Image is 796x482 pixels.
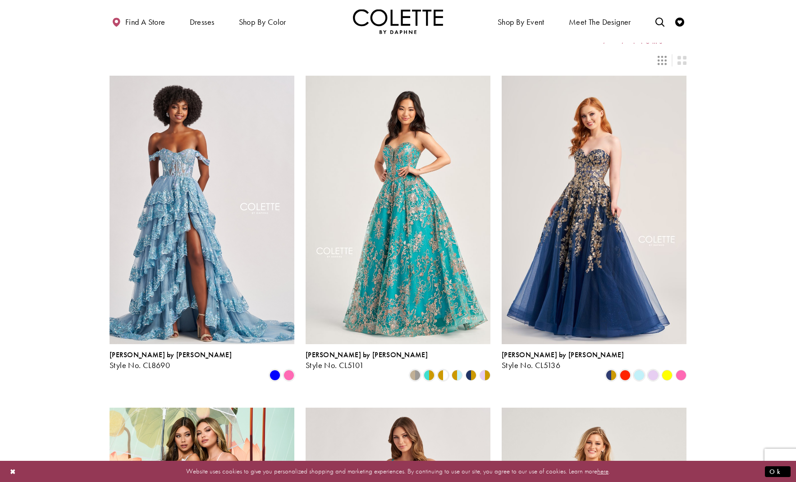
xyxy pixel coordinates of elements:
[597,467,608,476] a: here
[620,370,631,381] i: Scarlet
[110,360,170,370] span: Style No. CL8690
[634,370,645,381] i: Light Blue
[188,9,217,34] span: Dresses
[110,76,294,344] a: Visit Colette by Daphne Style No. CL8690 Page
[673,9,686,34] a: Check Wishlist
[502,360,560,370] span: Style No. CL5136
[5,464,21,479] button: Close Dialog
[306,76,490,344] a: Visit Colette by Daphne Style No. CL5101 Page
[466,370,476,381] i: Navy/Gold
[237,9,288,34] span: Shop by color
[284,370,294,381] i: Pink
[502,350,624,359] span: [PERSON_NAME] by [PERSON_NAME]
[676,370,686,381] i: Pink
[104,50,692,70] div: Layout Controls
[410,370,421,381] i: Gold/Pewter
[480,370,490,381] i: Lilac/Gold
[502,351,624,370] div: Colette by Daphne Style No. CL5136
[239,18,286,27] span: Shop by color
[353,9,443,34] a: Visit Home Page
[569,18,631,27] span: Meet the designer
[306,360,364,370] span: Style No. CL5101
[658,56,667,65] span: Switch layout to 3 columns
[765,466,791,477] button: Submit Dialog
[606,370,617,381] i: Navy Blue/Gold
[424,370,435,381] i: Turquoise/Gold
[65,465,731,477] p: Website uses cookies to give you personalized shopping and marketing experiences. By continuing t...
[677,56,686,65] span: Switch layout to 2 columns
[653,9,667,34] a: Toggle search
[648,370,659,381] i: Lilac
[110,350,232,359] span: [PERSON_NAME] by [PERSON_NAME]
[110,9,167,34] a: Find a store
[190,18,215,27] span: Dresses
[353,9,443,34] img: Colette by Daphne
[567,9,633,34] a: Meet the designer
[495,9,547,34] span: Shop By Event
[125,18,165,27] span: Find a store
[498,18,544,27] span: Shop By Event
[452,370,462,381] i: Light Blue/Gold
[502,76,686,344] a: Visit Colette by Daphne Style No. CL5136 Page
[662,370,672,381] i: Yellow
[603,37,668,45] span: 79 items
[270,370,280,381] i: Blue
[306,351,428,370] div: Colette by Daphne Style No. CL5101
[306,350,428,359] span: [PERSON_NAME] by [PERSON_NAME]
[110,351,232,370] div: Colette by Daphne Style No. CL8690
[438,370,448,381] i: Gold/White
